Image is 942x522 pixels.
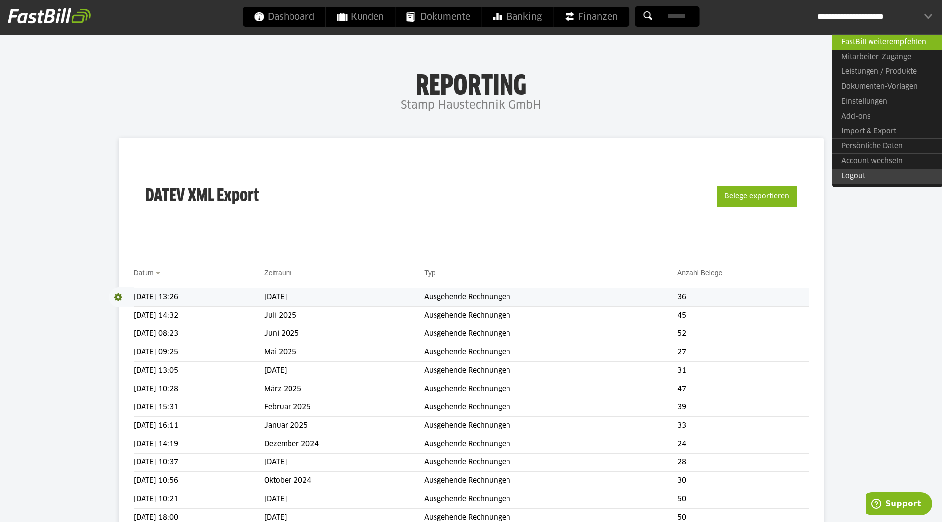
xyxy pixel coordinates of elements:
[832,138,942,154] a: Persönliche Daten
[145,165,259,228] h3: DATEV XML Export
[264,325,424,343] td: Juni 2025
[424,380,677,398] td: Ausgehende Rechnungen
[832,124,942,139] a: Import & Export
[406,7,470,27] span: Dokumente
[832,109,942,124] a: Add-ons
[156,272,162,274] img: sort_desc.gif
[832,34,942,50] a: FastBill weiterempfehlen
[424,435,677,454] td: Ausgehende Rechnungen
[134,269,154,277] a: Datum
[134,343,265,362] td: [DATE] 09:25
[326,7,395,27] a: Kunden
[134,435,265,454] td: [DATE] 14:19
[832,169,942,184] a: Logout
[677,325,808,343] td: 52
[243,7,325,27] a: Dashboard
[832,153,942,169] a: Account wechseln
[424,454,677,472] td: Ausgehende Rechnungen
[264,398,424,417] td: Februar 2025
[717,186,797,207] button: Belege exportieren
[424,417,677,435] td: Ausgehende Rechnungen
[424,362,677,380] td: Ausgehende Rechnungen
[553,7,629,27] a: Finanzen
[264,490,424,509] td: [DATE]
[264,343,424,362] td: Mai 2025
[677,398,808,417] td: 39
[677,269,722,277] a: Anzahl Belege
[482,7,553,27] a: Banking
[677,380,808,398] td: 47
[395,7,481,27] a: Dokumente
[264,288,424,307] td: [DATE]
[264,435,424,454] td: Dezember 2024
[264,269,291,277] a: Zeitraum
[264,362,424,380] td: [DATE]
[8,8,91,24] img: fastbill_logo_white.png
[832,50,942,65] a: Mitarbeiter-Zugänge
[134,307,265,325] td: [DATE] 14:32
[134,398,265,417] td: [DATE] 15:31
[134,417,265,435] td: [DATE] 16:11
[254,7,314,27] span: Dashboard
[424,490,677,509] td: Ausgehende Rechnungen
[134,490,265,509] td: [DATE] 10:21
[264,417,424,435] td: Januar 2025
[677,343,808,362] td: 27
[424,472,677,490] td: Ausgehende Rechnungen
[677,472,808,490] td: 30
[677,362,808,380] td: 31
[677,288,808,307] td: 36
[832,94,942,109] a: Einstellungen
[264,380,424,398] td: März 2025
[677,454,808,472] td: 28
[424,307,677,325] td: Ausgehende Rechnungen
[493,7,542,27] span: Banking
[677,435,808,454] td: 24
[832,65,942,79] a: Leistungen / Produkte
[424,325,677,343] td: Ausgehende Rechnungen
[424,288,677,307] td: Ausgehende Rechnungen
[424,398,677,417] td: Ausgehende Rechnungen
[264,307,424,325] td: Juli 2025
[424,343,677,362] td: Ausgehende Rechnungen
[134,325,265,343] td: [DATE] 08:23
[677,490,808,509] td: 50
[134,362,265,380] td: [DATE] 13:05
[264,454,424,472] td: [DATE]
[677,417,808,435] td: 33
[424,269,435,277] a: Typ
[832,79,942,94] a: Dokumenten-Vorlagen
[134,288,265,307] td: [DATE] 13:26
[564,7,618,27] span: Finanzen
[99,70,843,96] h1: Reporting
[134,380,265,398] td: [DATE] 10:28
[264,472,424,490] td: Oktober 2024
[337,7,384,27] span: Kunden
[677,307,808,325] td: 45
[134,472,265,490] td: [DATE] 10:56
[866,492,932,517] iframe: Öffnet ein Widget, in dem Sie weitere Informationen finden
[134,454,265,472] td: [DATE] 10:37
